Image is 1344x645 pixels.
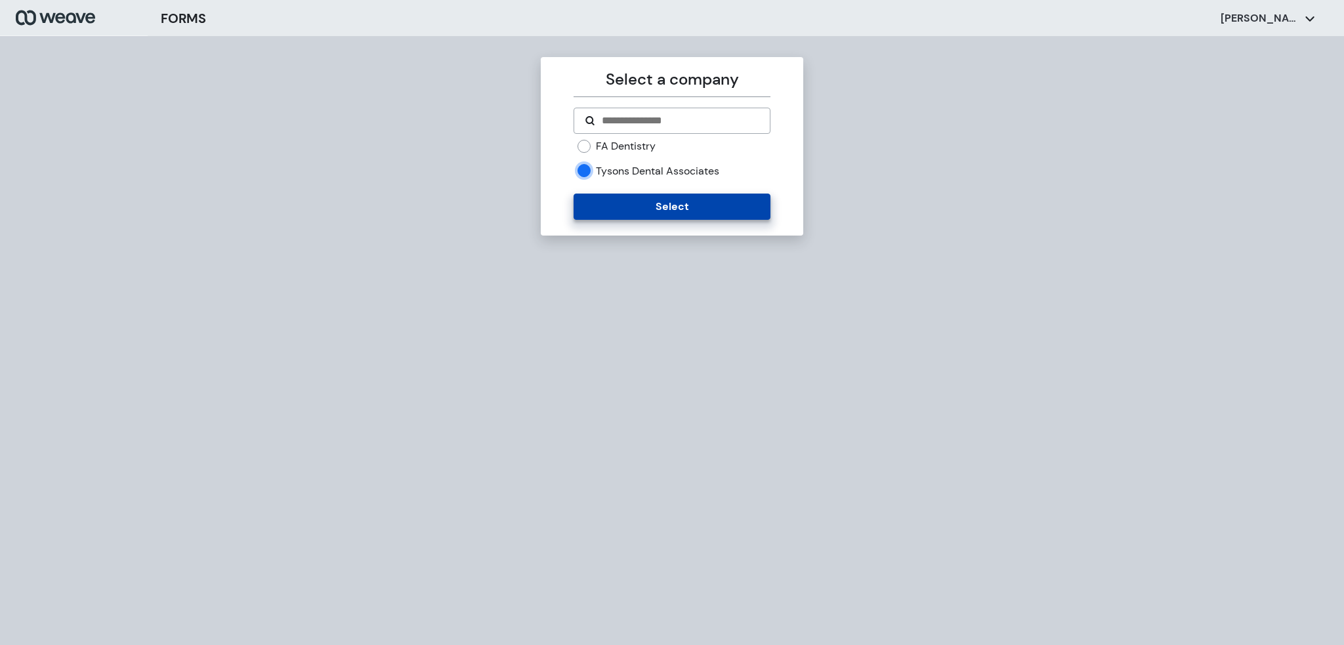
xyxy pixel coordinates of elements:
[161,9,206,28] h3: FORMS
[596,164,719,178] label: Tysons Dental Associates
[600,113,759,129] input: Search
[574,194,770,220] button: Select
[574,68,770,91] p: Select a company
[596,139,656,154] label: FA Dentistry
[1221,11,1299,26] p: [PERSON_NAME]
